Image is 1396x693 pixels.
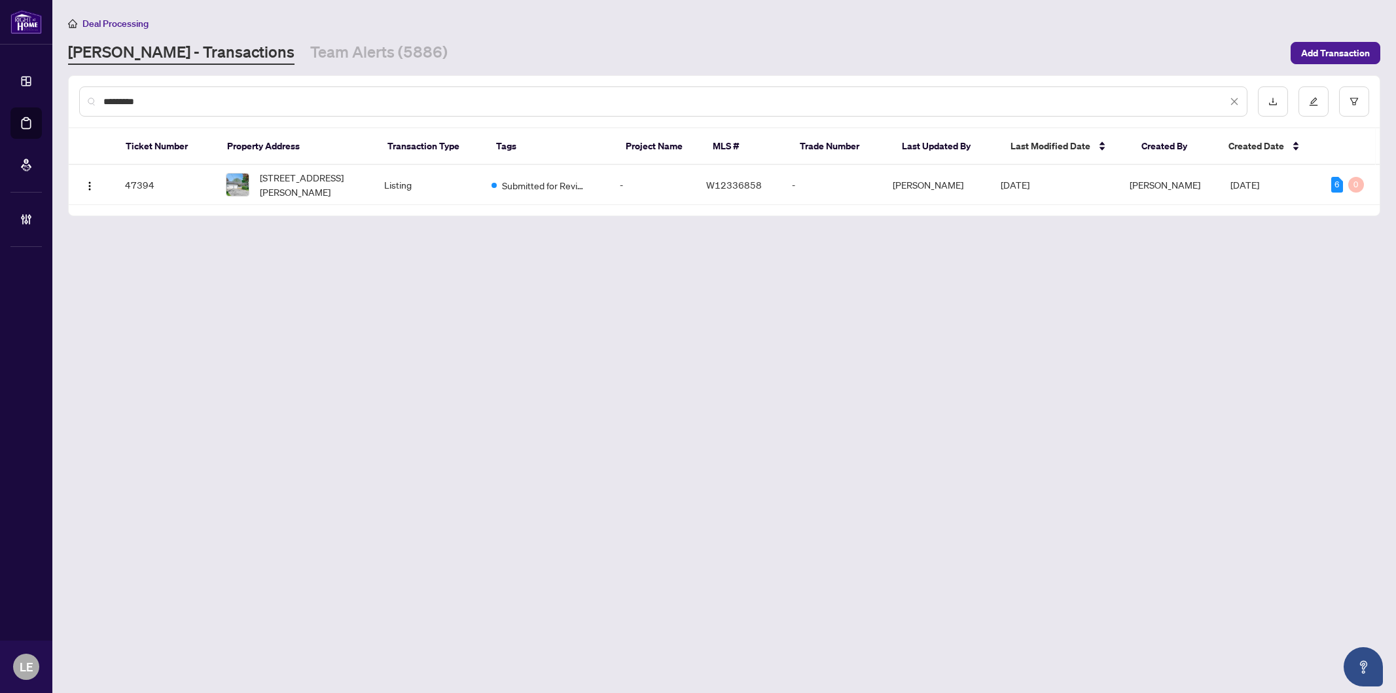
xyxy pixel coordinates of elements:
[68,41,295,65] a: [PERSON_NAME] - Transactions
[310,41,448,65] a: Team Alerts (5886)
[1000,128,1131,165] th: Last Modified Date
[1230,97,1239,106] span: close
[1258,86,1288,117] button: download
[789,128,891,165] th: Trade Number
[486,128,615,165] th: Tags
[68,19,77,28] span: home
[1331,177,1343,193] div: 6
[609,165,696,205] td: -
[374,165,482,205] td: Listing
[1350,97,1359,106] span: filter
[1218,128,1319,165] th: Created Date
[217,128,376,165] th: Property Address
[1228,139,1284,153] span: Created Date
[260,170,363,199] span: [STREET_ADDRESS][PERSON_NAME]
[226,174,249,196] img: thumbnail-img
[1230,179,1259,191] span: [DATE]
[1298,86,1329,117] button: edit
[502,178,587,193] span: Submitted for Review
[84,181,95,191] img: Logo
[82,18,149,29] span: Deal Processing
[615,128,702,165] th: Project Name
[1001,179,1029,191] span: [DATE]
[1309,97,1318,106] span: edit
[882,165,990,205] td: [PERSON_NAME]
[115,165,215,205] td: 47394
[1348,177,1364,193] div: 0
[1291,42,1380,64] button: Add Transaction
[20,658,33,676] span: LE
[891,128,1001,165] th: Last Updated By
[79,174,100,195] button: Logo
[1130,179,1200,191] span: [PERSON_NAME]
[115,128,217,165] th: Ticket Number
[702,128,789,165] th: MLS #
[706,179,762,191] span: W12336858
[1301,43,1370,64] span: Add Transaction
[1339,86,1369,117] button: filter
[1268,97,1278,106] span: download
[10,10,42,34] img: logo
[1131,128,1218,165] th: Created By
[781,165,882,205] td: -
[1344,647,1383,686] button: Open asap
[377,128,486,165] th: Transaction Type
[1011,139,1090,153] span: Last Modified Date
